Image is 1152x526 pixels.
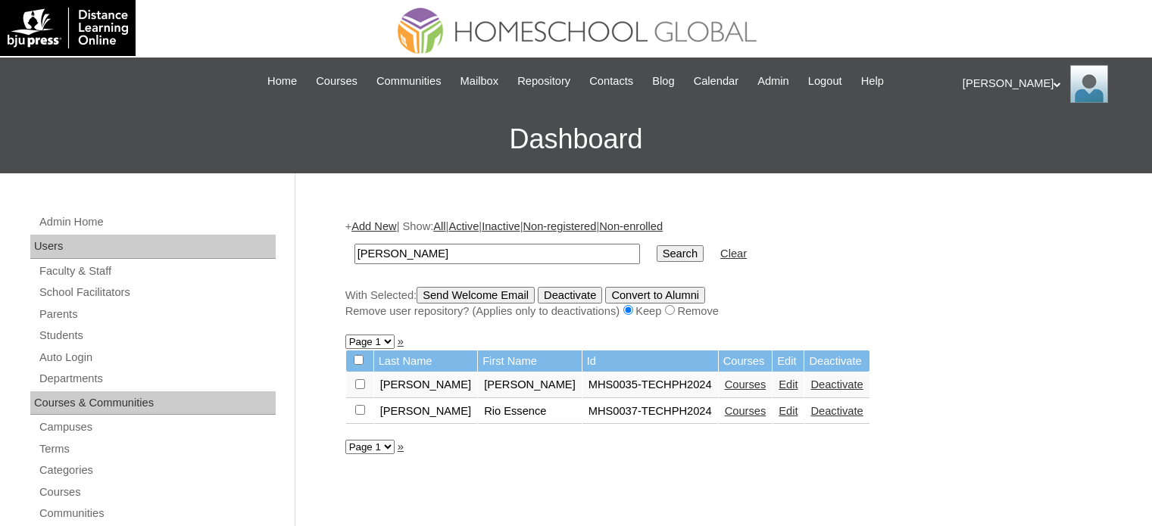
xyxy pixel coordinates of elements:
[8,8,128,48] img: logo-white.png
[354,244,640,264] input: Search
[38,483,276,502] a: Courses
[779,378,798,391] a: Edit
[38,305,276,324] a: Parents
[38,504,276,523] a: Communities
[417,287,535,303] input: Send Welcome Email
[725,405,766,417] a: Courses
[810,405,863,417] a: Deactivate
[30,235,276,259] div: Users
[694,73,738,90] span: Calendar
[720,247,747,260] a: Clear
[398,440,404,453] a: »
[376,73,442,90] span: Communities
[861,73,884,90] span: Help
[478,399,582,425] td: Rio Essence
[1070,65,1108,103] img: Ariane Ebuen
[686,73,746,90] a: Calendar
[38,283,276,302] a: School Facilitators
[605,287,705,303] input: Convert to Alumni
[582,350,718,372] td: Id
[453,73,507,90] a: Mailbox
[38,440,276,459] a: Terms
[460,73,499,90] span: Mailbox
[260,73,304,90] a: Home
[38,213,276,232] a: Admin Home
[652,73,674,90] span: Blog
[398,335,404,347] a: »
[657,245,704,262] input: Search
[308,73,365,90] a: Courses
[589,73,633,90] span: Contacts
[448,220,479,232] a: Active
[267,73,297,90] span: Home
[30,391,276,416] div: Courses & Communities
[582,73,641,90] a: Contacts
[38,348,276,367] a: Auto Login
[482,220,520,232] a: Inactive
[582,372,718,398] td: MHS0035-TECHPH2024
[757,73,789,90] span: Admin
[510,73,578,90] a: Repository
[369,73,449,90] a: Communities
[854,73,891,90] a: Help
[316,73,357,90] span: Courses
[801,73,850,90] a: Logout
[433,220,445,232] a: All
[345,303,1095,319] div: Remove user repository? (Applies only to deactivations) Keep Remove
[478,350,582,372] td: First Name
[750,73,797,90] a: Admin
[478,372,582,398] td: [PERSON_NAME]
[773,350,804,372] td: Edit
[517,73,570,90] span: Repository
[725,378,766,391] a: Courses
[345,219,1095,319] div: + | Show: | | | |
[599,220,663,232] a: Non-enrolled
[8,105,1144,173] h3: Dashboard
[808,73,842,90] span: Logout
[38,262,276,281] a: Faculty & Staff
[38,369,276,388] a: Departments
[963,65,1137,103] div: [PERSON_NAME]
[38,418,276,437] a: Campuses
[538,287,602,303] input: Deactivate
[582,399,718,425] td: MHS0037-TECHPH2024
[345,287,1095,319] div: With Selected:
[374,372,478,398] td: [PERSON_NAME]
[38,461,276,480] a: Categories
[719,350,773,372] td: Courses
[645,73,682,90] a: Blog
[374,399,478,425] td: [PERSON_NAME]
[38,326,276,345] a: Students
[804,350,869,372] td: Deactivate
[779,405,798,417] a: Edit
[351,220,396,232] a: Add New
[374,350,478,372] td: Last Name
[810,378,863,391] a: Deactivate
[523,220,596,232] a: Non-registered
